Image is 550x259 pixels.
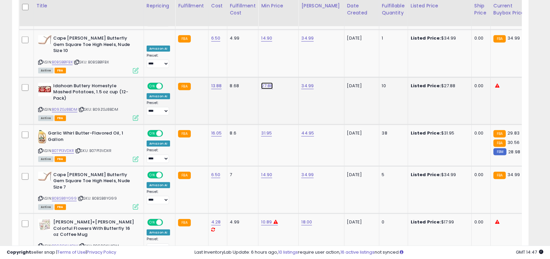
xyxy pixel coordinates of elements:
[278,249,298,255] a: 10 listings
[7,249,116,256] div: seller snap | |
[382,35,403,41] div: 1
[55,115,66,121] span: FBA
[87,249,116,255] a: Privacy Policy
[38,130,46,144] img: 41cqCubKstL._SL40_.jpg
[411,172,466,178] div: $34.99
[411,83,466,89] div: $27.88
[74,59,109,65] span: | SKU: B0BSBB1FBX
[301,35,314,42] a: 34.99
[55,156,66,162] span: FBA
[411,219,466,225] div: $17.99
[147,148,170,163] div: Preset:
[147,2,172,9] div: Repricing
[261,171,272,178] a: 14.90
[411,171,441,178] b: Listed Price:
[147,93,170,99] div: Amazon AI
[508,149,520,155] span: 28.98
[230,130,253,136] div: 8.6
[211,83,222,89] a: 13.88
[474,172,485,178] div: 0.00
[493,172,506,179] small: FBA
[53,83,135,103] b: Idahoan Buttery Homestyle Mashed Potatoes, 1.5 oz cup (12-Pack)
[38,130,139,161] div: ASIN:
[261,2,296,9] div: Min Price
[474,35,485,41] div: 0.00
[493,35,506,43] small: FBA
[78,196,117,201] span: | SKU: B0BSB8YG99
[411,35,441,41] b: Listed Price:
[261,35,272,42] a: 14.90
[148,172,156,178] span: ON
[52,148,74,154] a: B07P13VDXR
[211,171,221,178] a: 6.50
[493,140,506,147] small: FBA
[411,35,466,41] div: $34.99
[38,83,139,120] div: ASIN:
[38,156,54,162] span: All listings currently available for purchase on Amazon
[382,2,405,16] div: Fulfillable Quantity
[147,190,170,205] div: Preset:
[38,68,54,73] span: All listings currently available for purchase on Amazon
[53,35,135,56] b: Cape [PERSON_NAME] Butterfly Gem Square Toe High Heels, Nude Size 10
[147,141,170,147] div: Amazon AI
[493,148,506,155] small: FBM
[78,107,118,112] span: | SKU: B09ZGJ8BDM
[211,219,221,225] a: 4.28
[347,2,376,16] div: Date Created
[147,53,170,68] div: Preset:
[411,219,441,225] b: Listed Price:
[382,219,403,225] div: 0
[211,2,224,9] div: Cost
[162,131,173,137] span: OFF
[474,2,488,16] div: Ship Price
[411,2,469,9] div: Listed Price
[53,172,135,192] b: Cape [PERSON_NAME] Butterfly Gem Square Toe High Heels, Nude Size 7
[347,219,374,225] div: [DATE]
[38,219,52,230] img: 51+g5XnmHBL._SL40_.jpg
[178,219,190,226] small: FBA
[211,130,222,137] a: 16.05
[507,130,520,136] span: 29.83
[301,2,341,9] div: [PERSON_NAME]
[382,172,403,178] div: 5
[147,46,170,52] div: Amazon AI
[148,220,156,225] span: ON
[75,148,111,153] span: | SKU: B07P13VDXR
[516,249,543,255] span: 2025-08-13 14:47 GMT
[36,2,141,9] div: Title
[194,249,543,256] div: Last InventoryLab Update: 6 hours ago, require user action, not synced.
[38,204,54,210] span: All listings currently available for purchase on Amazon
[347,130,374,136] div: [DATE]
[301,219,312,225] a: 18.00
[162,172,173,178] span: OFF
[148,131,156,137] span: ON
[301,171,314,178] a: 34.99
[382,83,403,89] div: 10
[340,249,375,255] a: 16 active listings
[347,83,374,89] div: [DATE]
[230,2,256,16] div: Fulfillment Cost
[411,83,441,89] b: Listed Price:
[52,196,77,201] a: B0BSB8YG99
[38,172,139,209] div: ASIN:
[178,83,190,90] small: FBA
[38,35,139,72] div: ASIN:
[38,172,52,181] img: 31X6FG+rOaL._SL40_.jpg
[147,101,170,116] div: Preset:
[507,139,520,146] span: 30.56
[301,130,314,137] a: 44.95
[347,172,374,178] div: [DATE]
[493,2,528,16] div: Current Buybox Price
[38,115,54,121] span: All listings currently available for purchase on Amazon
[38,83,52,96] img: 51k8v7do6yL._SL40_.jpg
[52,107,77,112] a: B09ZGJ8BDM
[230,35,253,41] div: 4.99
[7,249,31,255] strong: Copyright
[147,237,170,252] div: Preset:
[52,59,73,65] a: B0BSBB1FBX
[178,172,190,179] small: FBA
[178,130,190,138] small: FBA
[148,83,156,89] span: ON
[474,83,485,89] div: 0.00
[38,35,52,44] img: 31X6FG+rOaL._SL40_.jpg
